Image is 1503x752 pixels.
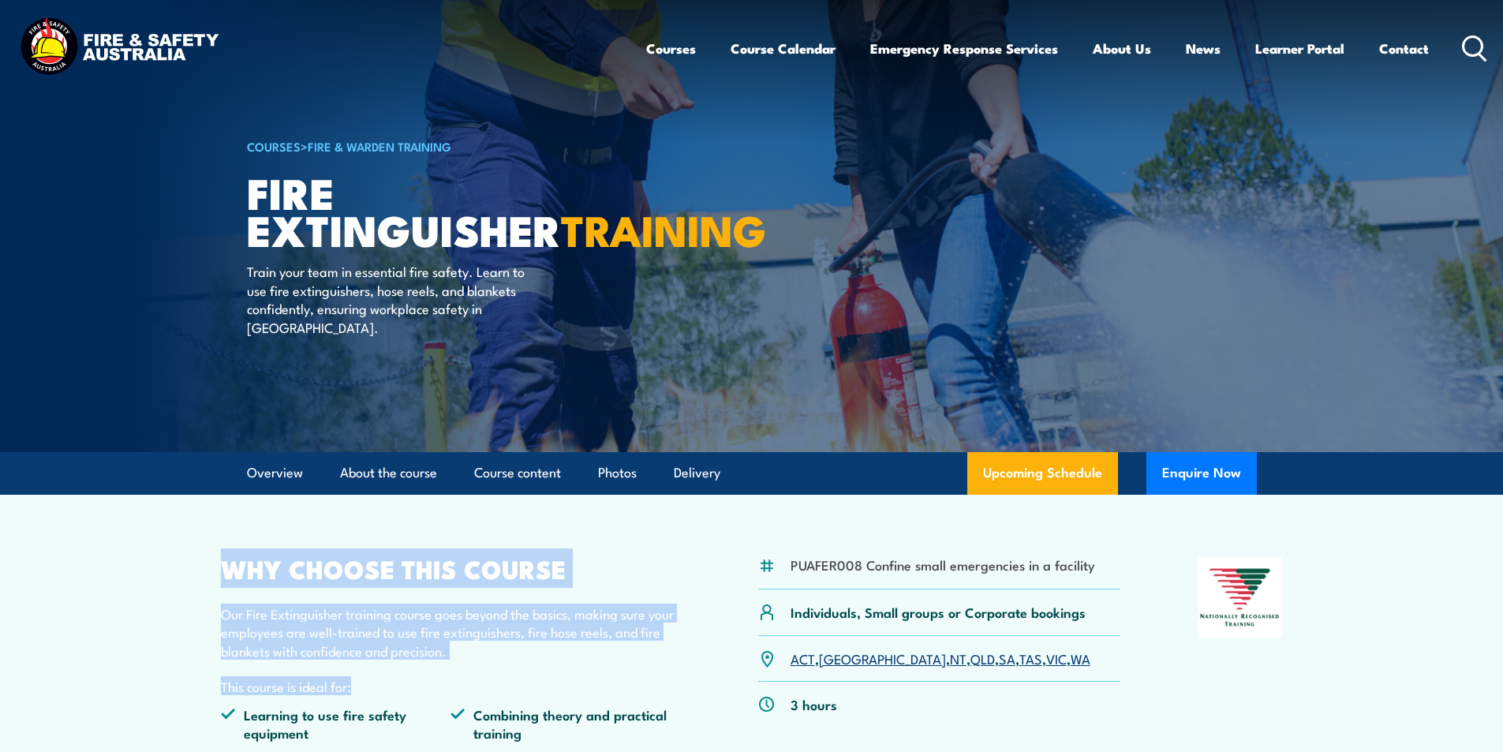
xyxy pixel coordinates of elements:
a: NT [950,649,966,668]
a: ACT [791,649,815,668]
a: Learner Portal [1255,28,1344,69]
a: COURSES [247,137,301,155]
a: TAS [1019,649,1042,668]
p: , , , , , , , [791,649,1090,668]
a: QLD [970,649,995,668]
a: Contact [1379,28,1429,69]
a: Upcoming Schedule [967,452,1118,495]
a: [GEOGRAPHIC_DATA] [819,649,946,668]
a: Course Calendar [731,28,836,69]
a: VIC [1046,649,1067,668]
a: SA [999,649,1015,668]
img: Nationally Recognised Training logo. [1198,557,1283,638]
a: About the course [340,452,437,494]
p: Individuals, Small groups or Corporate bookings [791,603,1086,621]
a: Delivery [674,452,720,494]
h6: > [247,137,637,155]
p: This course is ideal for: [221,677,682,695]
a: News [1186,28,1221,69]
a: Courses [646,28,696,69]
li: PUAFER008 Confine small emergencies in a facility [791,556,1095,574]
a: Emergency Response Services [870,28,1058,69]
p: Our Fire Extinguisher training course goes beyond the basics, making sure your employees are well... [221,604,682,660]
p: Train your team in essential fire safety. Learn to use fire extinguishers, hose reels, and blanke... [247,262,535,336]
button: Enquire Now [1146,452,1257,495]
a: WA [1071,649,1090,668]
strong: TRAINING [561,196,766,261]
a: Course content [474,452,561,494]
a: Overview [247,452,303,494]
a: Photos [598,452,637,494]
a: About Us [1093,28,1151,69]
p: 3 hours [791,695,837,713]
h2: WHY CHOOSE THIS COURSE [221,557,682,579]
li: Learning to use fire safety equipment [221,705,451,743]
li: Combining theory and practical training [451,705,681,743]
h1: Fire Extinguisher [247,174,637,247]
a: Fire & Warden Training [308,137,451,155]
